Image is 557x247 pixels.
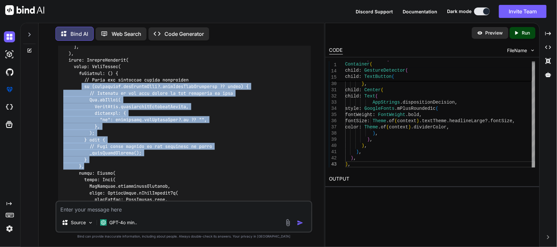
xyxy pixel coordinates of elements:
[329,143,337,149] div: 40
[383,75,386,80] span: {
[362,81,364,86] span: }
[329,74,337,80] span: 15
[345,106,359,111] span: style
[359,106,362,111] span: :
[359,68,362,73] span: :
[329,68,337,74] span: 14
[112,30,141,38] p: Web Search
[359,94,362,99] span: :
[386,124,389,130] span: (
[364,94,376,99] span: Text
[4,66,15,78] img: githubDark
[88,220,93,225] img: Pick Models
[419,112,422,117] span: ,
[530,48,535,53] img: chevron down
[411,124,413,130] span: .
[367,137,370,142] span: )
[356,149,359,154] span: )
[329,62,337,68] span: 1
[164,30,204,38] p: Code Generator
[370,62,372,67] span: (
[403,9,437,14] span: Documentation
[416,118,419,123] span: )
[447,8,472,15] span: Dark mode
[378,112,406,117] span: FontWeight
[397,118,416,123] span: context
[325,171,539,187] h2: OUTPUT
[389,118,395,123] span: of
[370,75,372,80] span: :
[329,47,343,54] div: CODE
[4,223,15,234] img: settings
[381,124,386,130] span: of
[499,5,547,18] button: Invite Team
[386,118,389,123] span: .
[345,124,359,130] span: color
[345,74,359,79] span: child
[297,220,303,226] img: icon
[373,118,386,123] span: Theme
[329,81,337,87] div: 30
[364,81,367,86] span: ,
[477,30,483,36] img: preview
[329,87,337,93] div: 31
[364,106,395,111] span: GoogleFonts
[507,47,527,54] span: FileName
[419,118,422,123] span: .
[397,106,436,111] span: mPlusRounded1c
[345,75,370,80] span: onPressed
[395,118,397,123] span: (
[373,100,400,105] span: AppStrings
[364,74,392,79] span: TextButton
[329,130,337,137] div: 38
[403,100,455,105] span: dispositionDecision
[375,94,378,99] span: (
[364,143,367,148] span: ,
[5,5,44,15] img: Bind AI
[4,84,15,95] img: premium
[359,149,362,154] span: ,
[375,131,378,136] span: ,
[447,124,449,130] span: ,
[351,155,353,161] span: )
[436,106,438,111] span: (
[345,87,359,93] span: child
[348,162,350,167] span: ,
[345,118,367,123] span: fontSize
[392,74,395,79] span: (
[353,155,356,161] span: ,
[329,124,337,130] div: 37
[364,124,378,130] span: Theme
[373,131,375,136] span: )
[362,143,364,148] span: )
[447,118,449,123] span: .
[109,219,137,226] p: GPT-4o min..
[485,118,490,123] span: ?.
[359,124,362,130] span: :
[375,75,378,80] span: (
[329,112,337,118] div: 35
[345,94,359,99] span: child
[490,118,512,123] span: fontSize
[70,30,88,38] p: Bind AI
[345,62,370,67] span: Container
[4,31,15,42] img: darkChat
[329,118,337,124] div: 36
[408,112,419,117] span: bold
[400,100,403,105] span: .
[381,87,383,93] span: (
[329,106,337,112] div: 34
[367,118,370,123] span: :
[403,8,437,15] button: Documentation
[522,30,530,36] p: Run
[373,112,375,117] span: :
[329,161,337,167] div: 43
[345,112,373,117] span: fontWeight
[364,68,406,73] span: GestureDetector
[100,219,107,226] img: GPT-4o mini
[356,8,393,15] button: Discord Support
[378,124,381,130] span: .
[406,68,408,73] span: (
[329,93,337,99] div: 32
[329,137,337,143] div: 39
